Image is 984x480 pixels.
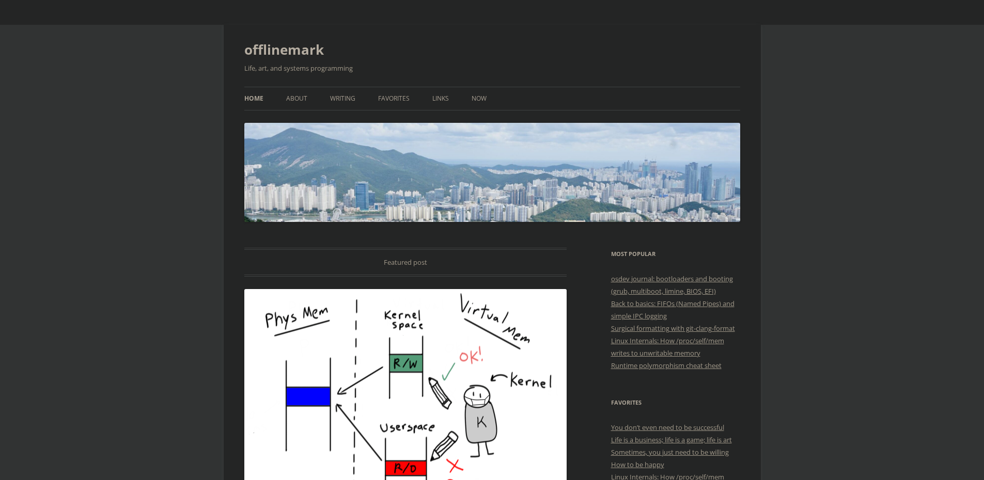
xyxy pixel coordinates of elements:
a: Back to basics: FIFOs (Named Pipes) and simple IPC logging [611,299,735,321]
div: Featured post [244,248,567,277]
h3: Favorites [611,396,740,409]
a: Life is a business; life is a game; life is art [611,435,732,444]
a: How to be happy [611,460,664,469]
a: osdev journal: bootloaders and booting (grub, multiboot, limine, BIOS, EFI) [611,274,733,296]
h3: Most Popular [611,248,740,260]
a: Linux Internals: How /proc/self/mem writes to unwritable memory [611,336,724,358]
a: Links [432,87,449,110]
a: Runtime polymorphism cheat sheet [611,361,722,370]
a: About [286,87,307,110]
a: Sometimes, you just need to be willing [611,447,729,457]
a: Now [472,87,487,110]
img: offlinemark [244,123,740,222]
a: Writing [330,87,355,110]
a: You don’t even need to be successful [611,423,724,432]
a: Surgical formatting with git-clang-format [611,324,735,333]
a: offlinemark [244,37,324,62]
a: Home [244,87,263,110]
h2: Life, art, and systems programming [244,62,740,74]
a: Favorites [378,87,410,110]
